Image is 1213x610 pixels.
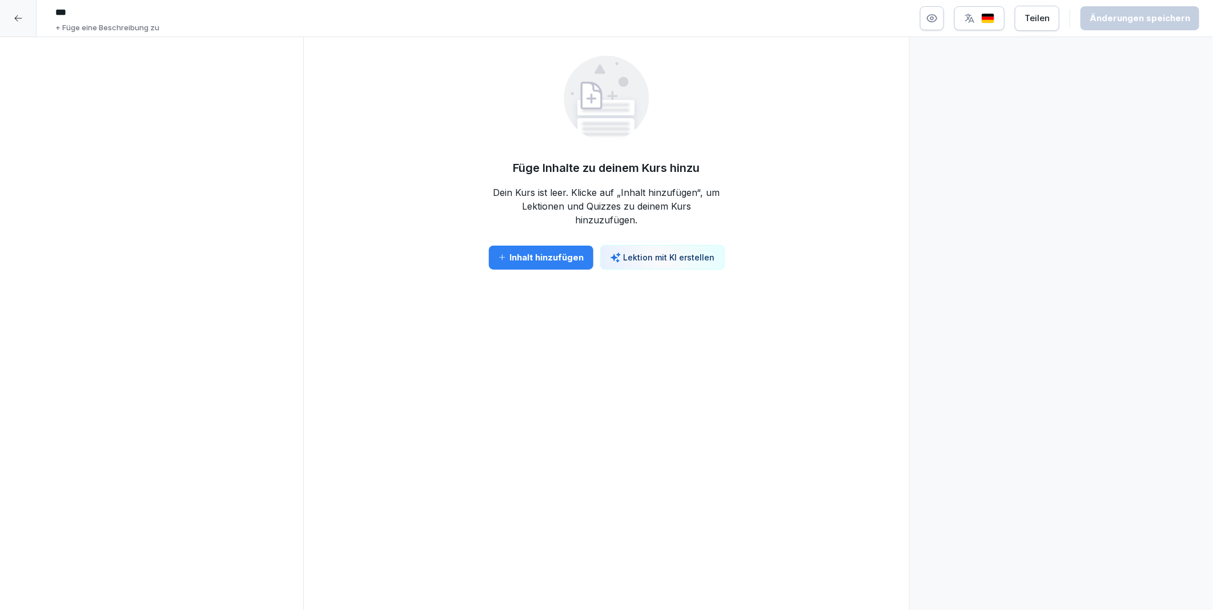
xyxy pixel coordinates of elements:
[55,22,159,34] p: + Füge eine Beschreibung zu
[513,159,700,176] h5: Füge Inhalte zu deinem Kurs hinzu
[1081,6,1199,30] button: Änderungen speichern
[624,251,715,263] p: Lektion mit KI erstellen
[498,251,584,264] div: Inhalt hinzufügen
[1015,6,1059,31] button: Teilen
[600,245,725,270] button: Lektion mit KI erstellen
[1090,12,1190,25] div: Änderungen speichern
[1025,12,1050,25] div: Teilen
[564,55,649,141] img: empty.svg
[489,246,593,270] button: Inhalt hinzufügen
[981,13,995,24] img: de.svg
[492,186,721,227] p: Dein Kurs ist leer. Klicke auf „Inhalt hinzufügen“, um Lektionen und Quizzes zu deinem Kurs hinzu...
